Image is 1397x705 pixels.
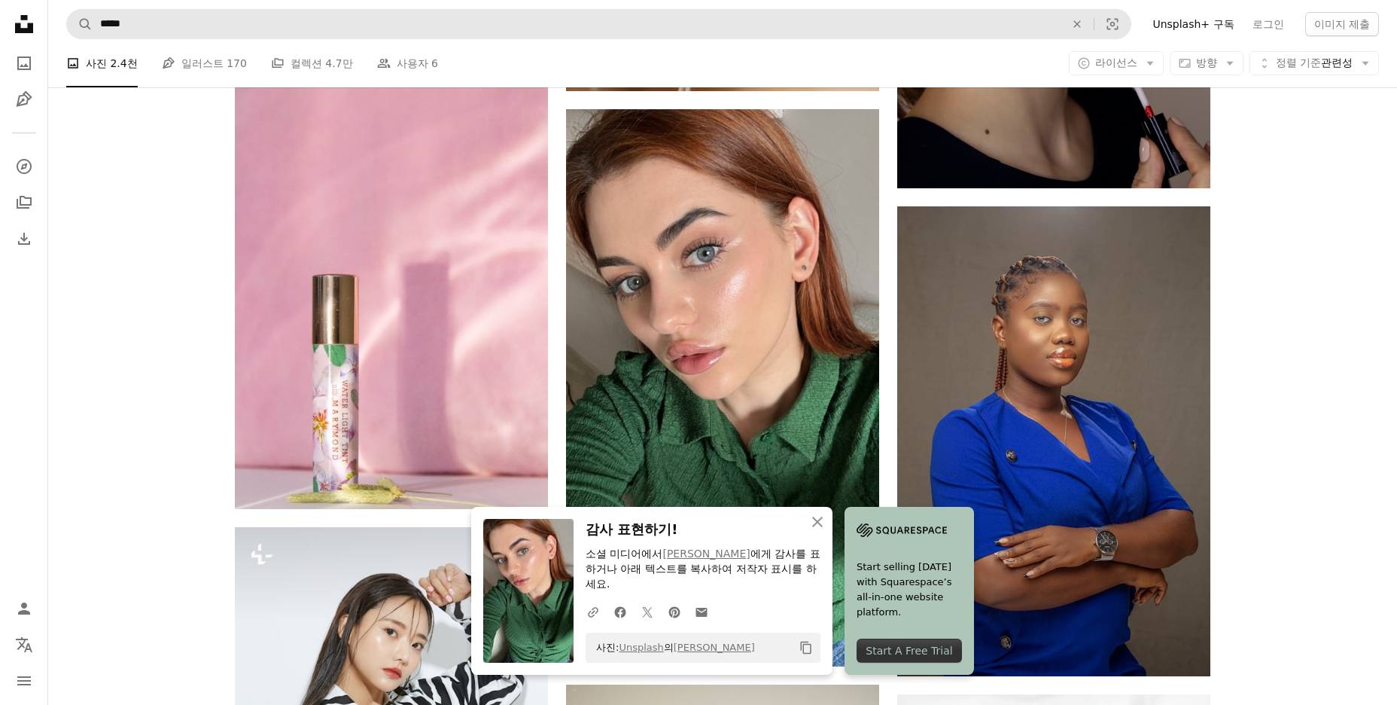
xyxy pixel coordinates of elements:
[1143,12,1243,36] a: Unsplash+ 구독
[674,642,755,653] a: [PERSON_NAME]
[619,642,663,653] a: Unsplash
[1243,12,1293,36] a: 로그인
[67,10,93,38] button: Unsplash 검색
[9,9,39,42] a: 홈 — Unsplash
[1061,10,1094,38] button: 삭제
[66,9,1131,39] form: 사이트 전체에서 이미지 찾기
[897,435,1210,448] a: 파란색 버튼 업 셔츠를 입은 여자 골드 라운드 아날로그 시계를 입고
[9,84,39,114] a: 일러스트
[325,55,352,72] span: 4.7만
[566,380,879,394] a: 녹색 셔츠와 청바지를 입은 빨간 머리의 여성.
[235,267,548,280] a: 흰색과 보라색 꽃 튜브 병
[688,597,715,627] a: 이메일로 공유에 공유
[1094,10,1131,38] button: 시각적 검색
[845,507,974,675] a: Start selling [DATE] with Squarespace’s all-in-one website platform.Start A Free Trial
[9,630,39,660] button: 언어
[9,48,39,78] a: 사진
[1069,51,1164,75] button: 라이선스
[566,109,879,667] img: 녹색 셔츠와 청바지를 입은 빨간 머리의 여성.
[857,519,947,542] img: file-1705255347840-230a6ab5bca9image
[793,635,819,661] button: 클립보드에 복사하기
[9,594,39,624] a: 로그인 / 가입
[857,560,962,620] span: Start selling [DATE] with Squarespace’s all-in-one website platform.
[9,188,39,218] a: 컬렉션
[1196,56,1217,69] span: 방향
[857,639,962,663] div: Start A Free Trial
[227,55,247,72] span: 170
[589,636,755,660] span: 사진: 의
[586,519,820,541] h3: 감사 표현하기!
[431,55,438,72] span: 6
[897,206,1210,676] img: 파란색 버튼 업 셔츠를 입은 여자 골드 라운드 아날로그 시계를 입고
[9,666,39,696] button: 메뉴
[1249,51,1379,75] button: 정렬 기준관련성
[1170,51,1243,75] button: 방향
[586,547,820,592] p: 소셜 미디어에서 에게 감사를 표하거나 아래 텍스트를 복사하여 저작자 표시를 하세요.
[661,597,688,627] a: Pinterest에 공유
[662,548,750,560] a: [PERSON_NAME]
[1305,12,1379,36] button: 이미지 제출
[1276,56,1321,69] span: 정렬 기준
[607,597,634,627] a: Facebook에 공유
[271,39,353,87] a: 컬렉션 4.7만
[9,151,39,182] a: 탐색
[235,39,548,509] img: 흰색과 보라색 꽃 튜브 병
[162,39,247,87] a: 일러스트 170
[1095,56,1137,69] span: 라이선스
[377,39,438,87] a: 사용자 6
[634,597,661,627] a: Twitter에 공유
[1276,56,1353,71] span: 관련성
[9,224,39,254] a: 다운로드 내역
